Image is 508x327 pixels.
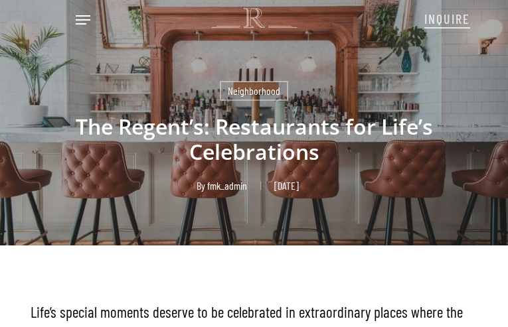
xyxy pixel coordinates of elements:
[424,4,470,32] a: INQUIRE
[76,13,90,27] a: Navigation Menu
[197,181,205,190] span: By
[31,101,477,178] h1: The Regent’s: Restaurants for Life’s Celebrations
[207,179,247,192] a: fmk_admin
[220,81,288,101] a: Neighborhood
[260,181,312,190] span: [DATE]
[424,11,470,27] span: INQUIRE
